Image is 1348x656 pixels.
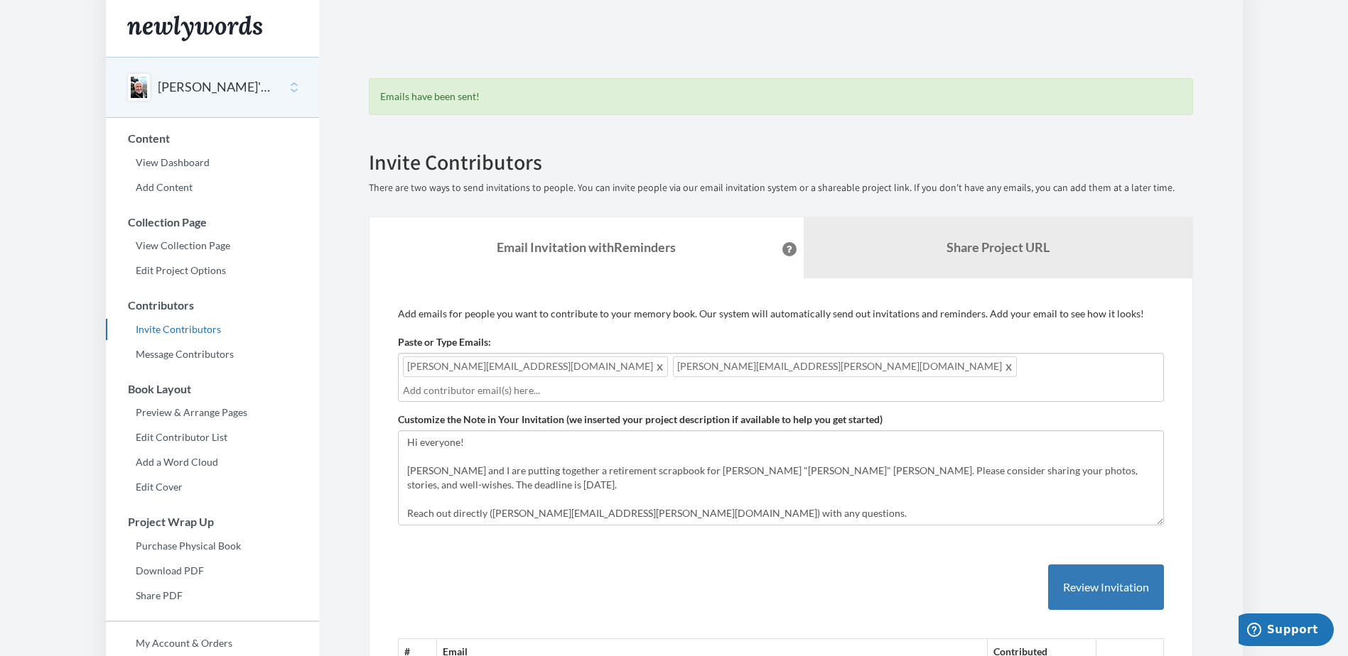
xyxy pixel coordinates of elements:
[497,239,676,255] strong: Email Invitation with Reminders
[106,427,319,448] a: Edit Contributor List
[369,78,1193,115] div: Emails have been sent!
[369,181,1193,195] p: There are two ways to send invitations to people. You can invite people via our email invitation ...
[106,344,319,365] a: Message Contributors
[106,319,319,340] a: Invite Contributors
[403,356,668,377] span: [PERSON_NAME][EMAIL_ADDRESS][DOMAIN_NAME]
[106,177,319,198] a: Add Content
[1239,613,1334,649] iframe: Opens a widget where you can chat to one of our agents
[673,356,1017,377] span: [PERSON_NAME][EMAIL_ADDRESS][PERSON_NAME][DOMAIN_NAME]
[403,383,1159,398] input: Add contributor email(s) here...
[106,476,319,498] a: Edit Cover
[398,412,883,427] label: Customize the Note in Your Invitation (we inserted your project description if available to help ...
[107,299,319,312] h3: Contributors
[398,335,491,349] label: Paste or Type Emails:
[106,585,319,606] a: Share PDF
[106,560,319,581] a: Download PDF
[107,216,319,229] h3: Collection Page
[127,16,262,41] img: Newlywords logo
[106,633,319,654] a: My Account & Orders
[398,430,1164,525] textarea: Hi everyone! [PERSON_NAME] and I are putting together a retirement scrapbook for [PERSON_NAME] "[...
[106,152,319,173] a: View Dashboard
[158,78,273,97] button: [PERSON_NAME]'s Retirement Scrapbook
[107,383,319,395] h3: Book Layout
[398,307,1164,321] p: Add emails for people you want to contribute to your memory book. Our system will automatically s...
[106,235,319,256] a: View Collection Page
[107,132,319,145] h3: Content
[106,452,319,473] a: Add a Word Cloud
[106,260,319,281] a: Edit Project Options
[106,535,319,557] a: Purchase Physical Book
[947,239,1050,255] b: Share Project URL
[106,402,319,423] a: Preview & Arrange Pages
[107,515,319,528] h3: Project Wrap Up
[1048,564,1164,611] button: Review Invitation
[369,151,1193,174] h2: Invite Contributors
